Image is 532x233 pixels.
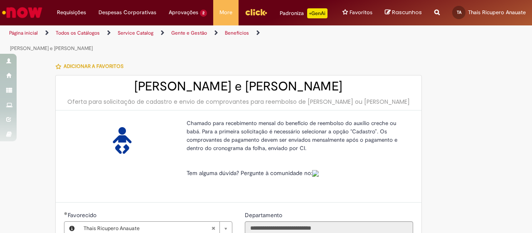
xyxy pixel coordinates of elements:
[307,8,328,18] p: +GenAi
[118,30,153,36] a: Service Catalog
[55,58,128,75] button: Adicionar a Favoritos
[10,45,93,52] a: [PERSON_NAME] e [PERSON_NAME]
[200,10,207,17] span: 2
[392,8,422,16] span: Rascunhos
[468,9,526,16] span: Thais Ricupero Anauate
[6,25,348,56] ul: Trilhas de página
[109,127,135,154] img: Auxílio Creche e Babá
[9,30,38,36] a: Página inicial
[1,4,44,21] img: ServiceNow
[219,8,232,17] span: More
[64,98,413,106] div: Oferta para solicitação de cadastro e envio de comprovantes para reembolso de [PERSON_NAME] ou [P...
[171,30,207,36] a: Gente e Gestão
[187,120,397,152] span: Chamado para recebimento mensal do benefício de reembolso do auxílio creche ou babá. Para a prime...
[245,211,284,219] label: Somente leitura - Departamento
[245,6,267,18] img: click_logo_yellow_360x200.png
[187,169,407,177] p: Tem alguma dúvida? Pergunte à comunidade no:
[99,8,156,17] span: Despesas Corporativas
[350,8,372,17] span: Favoritos
[312,169,319,177] a: Colabora
[64,80,413,93] h2: [PERSON_NAME] e [PERSON_NAME]
[225,30,249,36] a: Benefícios
[68,211,98,219] span: Necessários - Favorecido
[457,10,461,15] span: TA
[245,211,284,219] span: Somente leitura - Departamento
[56,30,100,36] a: Todos os Catálogos
[385,9,422,17] a: Rascunhos
[64,63,123,70] span: Adicionar a Favoritos
[280,8,328,18] div: Padroniza
[57,8,86,17] span: Requisições
[64,212,68,215] span: Obrigatório Preenchido
[312,170,319,177] img: sys_attachment.do
[169,8,198,17] span: Aprovações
